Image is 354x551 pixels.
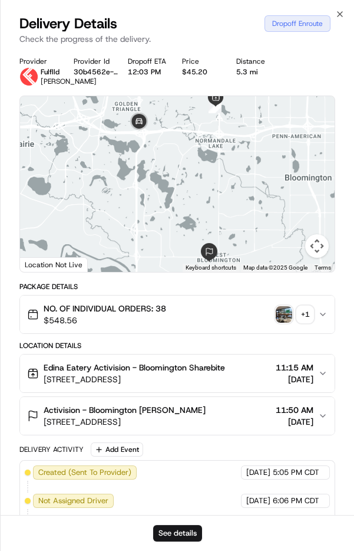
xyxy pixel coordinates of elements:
[12,47,214,65] p: Welcome 👋
[128,67,173,77] div: 12:03 PM
[243,264,307,271] span: Map data ©2025 Google
[19,67,38,86] img: profile_Fulflld_OnFleet_Thistle_SF.png
[182,57,227,66] div: Price
[236,67,281,77] div: 5.3 mi
[297,306,313,323] div: + 1
[276,306,292,323] img: photo_proof_of_pickup image
[74,67,118,77] button: 30b4562e-e58b-ea2c-016c-1089df3676d2
[236,57,281,66] div: Distance
[20,296,335,333] button: NO. OF INDIVIDUAL ORDERS: 38$548.56photo_proof_of_pickup image+1
[91,442,143,457] button: Add Event
[44,404,206,416] span: Activision - Bloomington [PERSON_NAME]
[186,264,236,272] button: Keyboard shortcuts
[20,355,335,392] button: Edina Eatery Activision - Bloomington Sharebite[STREET_ADDRESS]11:15 AM[DATE]
[44,314,166,326] span: $548.56
[276,404,313,416] span: 11:50 AM
[128,57,173,66] div: Dropoff ETA
[44,362,225,373] span: Edina Eatery Activision - Bloomington Sharebite
[19,14,117,33] span: Delivery Details
[100,172,109,181] div: 💻
[273,496,319,506] span: 6:06 PM CDT
[7,166,95,187] a: 📗Knowledge Base
[44,303,166,314] span: NO. OF INDIVIDUAL ORDERS: 38
[41,77,97,86] span: [PERSON_NAME]
[23,257,62,272] a: Open this area in Google Maps (opens a new window)
[20,397,335,435] button: Activision - Bloomington [PERSON_NAME][STREET_ADDRESS]11:50 AM[DATE]
[12,11,35,35] img: Nash
[276,416,313,428] span: [DATE]
[20,257,88,272] div: Location Not Live
[23,257,62,272] img: Google
[38,467,131,478] span: Created (Sent To Provider)
[315,264,331,271] a: Terms
[182,67,227,77] div: $45.20
[83,199,143,208] a: Powered byPylon
[117,199,143,208] span: Pylon
[19,57,64,66] div: Provider
[19,282,335,291] div: Package Details
[246,467,270,478] span: [DATE]
[276,362,313,373] span: 11:15 AM
[276,373,313,385] span: [DATE]
[40,112,193,124] div: Start new chat
[24,170,90,182] span: Knowledge Base
[19,445,84,454] div: Delivery Activity
[40,124,149,133] div: We're available if you need us!
[12,172,21,181] div: 📗
[38,496,108,506] span: Not Assigned Driver
[276,306,313,323] button: photo_proof_of_pickup image+1
[12,112,33,133] img: 1736555255976-a54dd68f-1ca7-489b-9aae-adbdc363a1c4
[19,33,335,45] p: Check the progress of the delivery.
[246,496,270,506] span: [DATE]
[44,416,206,428] span: [STREET_ADDRESS]
[273,467,319,478] span: 5:05 PM CDT
[74,57,118,66] div: Provider Id
[153,525,202,542] button: See details
[19,341,335,350] div: Location Details
[305,234,329,258] button: Map camera controls
[111,170,189,182] span: API Documentation
[95,166,194,187] a: 💻API Documentation
[44,373,225,385] span: [STREET_ADDRESS]
[200,116,214,130] button: Start new chat
[41,67,59,77] span: Fulflld
[31,76,194,88] input: Clear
